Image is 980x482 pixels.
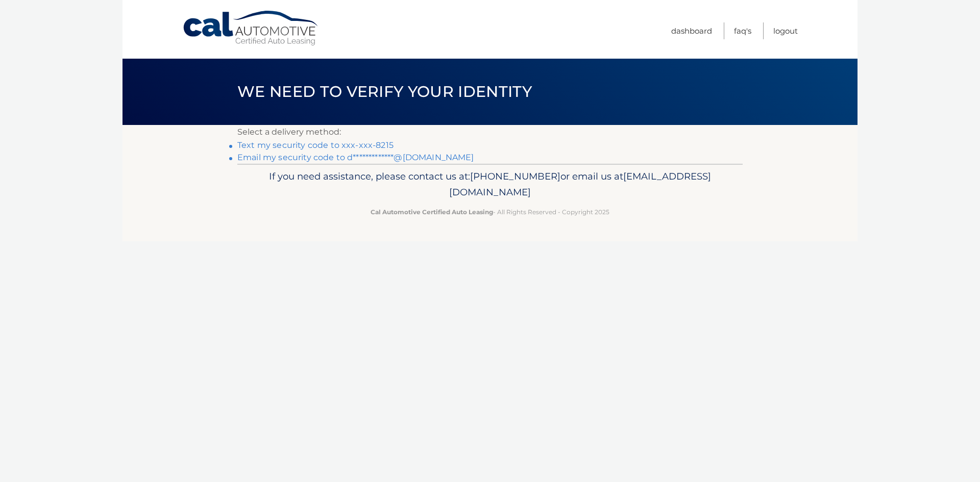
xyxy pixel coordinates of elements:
[182,10,320,46] a: Cal Automotive
[371,208,493,216] strong: Cal Automotive Certified Auto Leasing
[470,170,560,182] span: [PHONE_NUMBER]
[773,22,798,39] a: Logout
[237,125,743,139] p: Select a delivery method:
[734,22,751,39] a: FAQ's
[244,207,736,217] p: - All Rights Reserved - Copyright 2025
[244,168,736,201] p: If you need assistance, please contact us at: or email us at
[237,140,394,150] a: Text my security code to xxx-xxx-8215
[237,82,532,101] span: We need to verify your identity
[671,22,712,39] a: Dashboard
